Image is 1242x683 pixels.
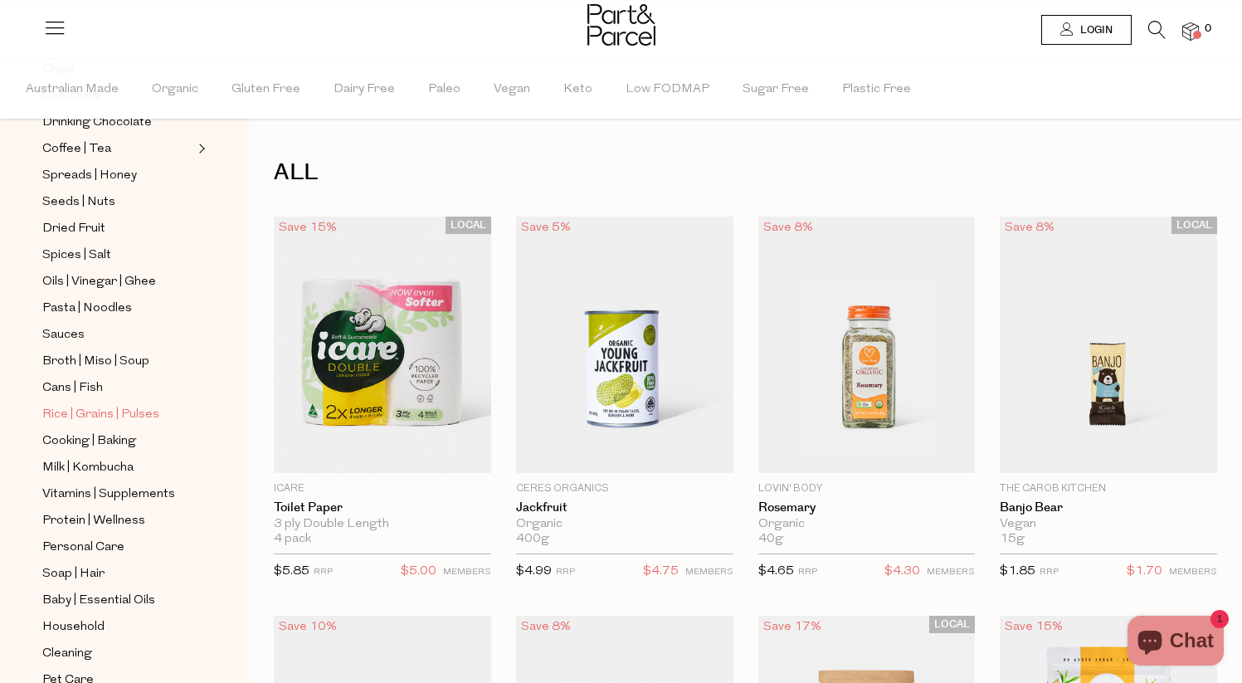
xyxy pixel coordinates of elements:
[42,563,193,584] a: Soap | Hair
[274,517,491,532] div: 3 ply Double Length
[42,484,193,505] a: Vitamins | Supplements
[42,432,136,451] span: Cooking | Baking
[42,246,111,266] span: Spices | Salt
[42,245,193,266] a: Spices | Salt
[42,271,193,292] a: Oils | Vinegar | Ghee
[42,564,105,584] span: Soap | Hair
[626,61,709,119] span: Low FODMAP
[274,217,491,473] img: Toilet Paper
[42,644,92,664] span: Cleaning
[563,61,592,119] span: Keto
[42,537,193,558] a: Personal Care
[26,61,119,119] span: Australian Made
[758,481,976,496] p: Lovin' Body
[1000,217,1217,473] img: Banjo Bear
[1000,565,1035,578] span: $1.85
[42,272,156,292] span: Oils | Vinegar | Ghee
[42,643,193,664] a: Cleaning
[1000,217,1059,239] div: Save 8%
[884,561,920,583] span: $4.30
[643,561,679,583] span: $4.75
[42,166,137,186] span: Spreads | Honey
[516,217,733,473] img: Jackfruit
[42,193,115,212] span: Seeds | Nuts
[758,532,783,547] span: 40g
[231,61,300,119] span: Gluten Free
[42,405,159,425] span: Rice | Grains | Pulses
[1171,217,1217,234] span: LOCAL
[42,325,85,345] span: Sauces
[42,352,149,372] span: Broth | Miso | Soup
[1076,23,1113,37] span: Login
[42,457,193,478] a: Milk | Kombucha
[42,378,103,398] span: Cans | Fish
[274,481,491,496] p: icare
[1201,22,1215,37] span: 0
[516,500,733,515] a: Jackfruit
[314,568,333,577] small: RRP
[1040,568,1059,577] small: RRP
[758,217,976,473] img: Rosemary
[274,217,342,239] div: Save 15%
[842,61,911,119] span: Plastic Free
[446,217,491,234] span: LOCAL
[1041,15,1132,45] a: Login
[685,568,733,577] small: MEMBERS
[42,112,193,133] a: Drinking Chocolate
[587,4,655,46] img: Part&Parcel
[1000,517,1217,532] div: Vegan
[42,591,155,611] span: Baby | Essential Oils
[274,616,342,638] div: Save 10%
[401,561,436,583] span: $5.00
[42,378,193,398] a: Cans | Fish
[758,616,826,638] div: Save 17%
[334,61,395,119] span: Dairy Free
[743,61,809,119] span: Sugar Free
[758,500,976,515] a: Rosemary
[1123,616,1229,670] inbox-online-store-chat: Shopify online store chat
[42,458,134,478] span: Milk | Kombucha
[274,565,309,578] span: $5.85
[42,165,193,186] a: Spreads | Honey
[42,139,193,159] a: Coffee | Tea
[42,485,175,505] span: Vitamins | Supplements
[1127,561,1162,583] span: $1.70
[42,617,193,637] a: Household
[1000,532,1025,547] span: 15g
[152,61,198,119] span: Organic
[516,616,576,638] div: Save 8%
[42,510,193,531] a: Protein | Wellness
[1000,500,1217,515] a: Banjo Bear
[194,139,206,159] button: Expand/Collapse Coffee | Tea
[1000,616,1068,638] div: Save 15%
[798,568,817,577] small: RRP
[42,590,193,611] a: Baby | Essential Oils
[516,532,549,547] span: 400g
[42,404,193,425] a: Rice | Grains | Pulses
[927,568,975,577] small: MEMBERS
[758,565,794,578] span: $4.65
[494,61,530,119] span: Vegan
[1000,481,1217,496] p: The Carob Kitchen
[42,511,145,531] span: Protein | Wellness
[42,113,152,133] span: Drinking Chocolate
[42,219,105,239] span: Dried Fruit
[516,217,576,239] div: Save 5%
[443,568,491,577] small: MEMBERS
[42,298,193,319] a: Pasta | Noodles
[42,351,193,372] a: Broth | Miso | Soup
[274,500,491,515] a: Toilet Paper
[556,568,575,577] small: RRP
[1182,22,1199,40] a: 0
[516,481,733,496] p: Ceres Organics
[42,617,105,637] span: Household
[758,217,818,239] div: Save 8%
[1169,568,1217,577] small: MEMBERS
[516,565,552,578] span: $4.99
[516,517,733,532] div: Organic
[42,139,111,159] span: Coffee | Tea
[758,517,976,532] div: Organic
[428,61,460,119] span: Paleo
[274,154,1217,192] h1: ALL
[929,616,975,633] span: LOCAL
